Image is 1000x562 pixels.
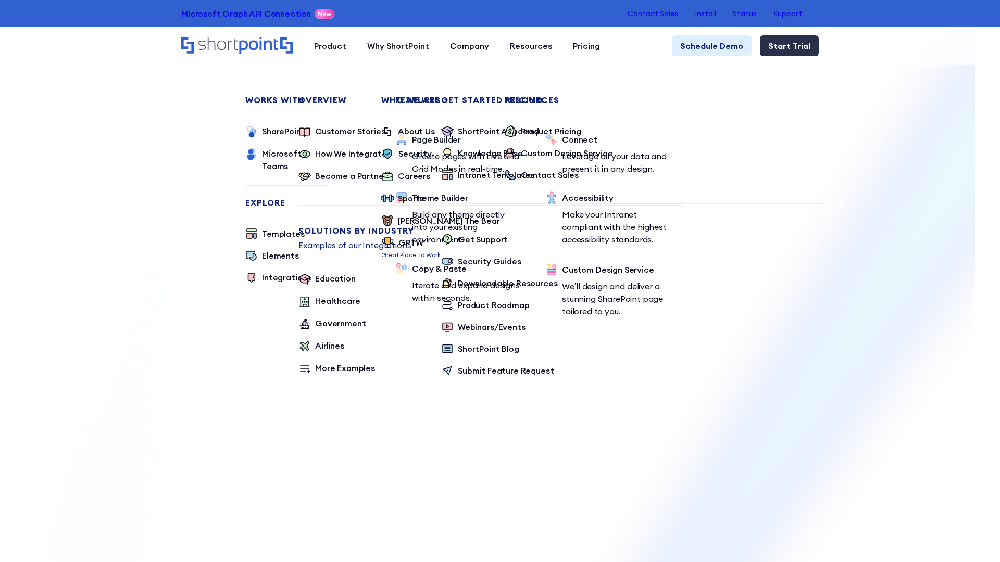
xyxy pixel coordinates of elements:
a: Submit Feature Request [441,364,554,378]
a: Microsoft Graph API Connection [181,7,311,20]
a: Start Trial [760,35,819,56]
p: Great Place To Work [381,250,441,260]
a: Security Guides [441,255,521,269]
div: Intranet Templates [458,169,534,181]
a: Sports [381,192,424,206]
a: Company [440,35,499,56]
a: Contact Sales [628,9,678,18]
div: GPTW [398,236,423,249]
a: Why ShortPoint [357,35,440,56]
a: Knowledge Base [441,147,523,160]
div: Submit Feature Request [458,364,554,377]
a: ShortPoint Blog [441,342,519,356]
div: Government [315,317,366,329]
div: Get Started Resources [441,96,824,104]
div: Security Guides [458,255,521,267]
p: Examples of our Integrations [298,239,682,251]
a: Resources [499,35,562,56]
a: More Examples [298,362,375,376]
div: Why ShortPoint [367,40,429,52]
div: Security [398,147,432,160]
a: Healthcare [298,295,360,309]
div: Who we are [381,96,765,104]
div: Webinars/Events [458,321,526,333]
a: [PERSON_NAME] The Bear [381,214,499,228]
a: Intranet Templates [441,169,534,182]
a: Education [298,272,356,286]
a: Get Support [441,233,508,247]
div: ShortPoint Blog [458,342,519,355]
a: GPTW [381,236,441,250]
a: Pricing [562,35,610,56]
div: Customer Stories [315,125,385,137]
a: Security [381,147,432,161]
a: Support [773,9,802,18]
a: Contact Sales [504,169,579,182]
a: Status [733,9,757,18]
div: SharePoint [262,125,305,137]
a: Careers [381,170,430,184]
a: SharePoint [245,125,305,139]
a: Webinars/Events [441,321,526,334]
div: ShortPoint Academy [458,125,540,137]
div: Product [314,40,346,52]
div: [PERSON_NAME] The Bear [398,214,499,227]
a: Product Pricing [504,125,581,138]
div: Resources [510,40,552,52]
div: works with [245,96,328,104]
div: Elements [262,249,299,262]
a: Templates [245,227,305,241]
div: Airlines [315,339,344,352]
a: About Us [381,125,435,139]
div: Get Support [458,233,508,246]
div: Education [315,272,356,285]
a: Schedule Demo [672,35,752,56]
div: Product Pricing [521,125,581,137]
div: Become a Partner [315,170,386,182]
a: Home [181,37,293,55]
a: ShortPoint Academy [441,125,540,138]
div: Sports [398,192,424,205]
div: Product Roadmap [458,299,530,311]
a: Elements [245,249,299,263]
div: Contact Sales [521,169,579,181]
a: Airlines [298,339,344,353]
a: How We Integrate [298,147,386,161]
div: Templates [262,227,305,240]
a: Product Roadmap [441,299,530,312]
a: Customer Stories [298,125,385,139]
div: Custom Design Service [521,147,613,159]
a: Install [695,9,716,18]
div: Microsoft Teams [262,147,328,172]
div: Healthcare [315,295,360,307]
a: Downloadable Resources [441,277,557,290]
a: Custom Design Service [504,147,613,160]
a: Microsoft Teams [245,147,328,172]
div: Careers [398,170,430,182]
div: About Us [398,125,435,137]
div: How We Integrate [315,147,386,160]
a: Government [298,317,366,331]
div: More Examples [315,362,375,374]
a: Become a Partner [298,170,386,184]
div: Knowledge Base [458,147,523,159]
div: Explore [245,198,328,207]
div: Overview [298,96,682,104]
a: Integrations [245,271,311,285]
div: Integrations [262,271,311,284]
div: Pricing [573,40,600,52]
div: Solutions by Industry [298,226,682,235]
div: Downloadable Resources [458,277,557,289]
div: pricing [504,96,888,104]
div: Company [450,40,489,52]
a: Product [304,35,357,56]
